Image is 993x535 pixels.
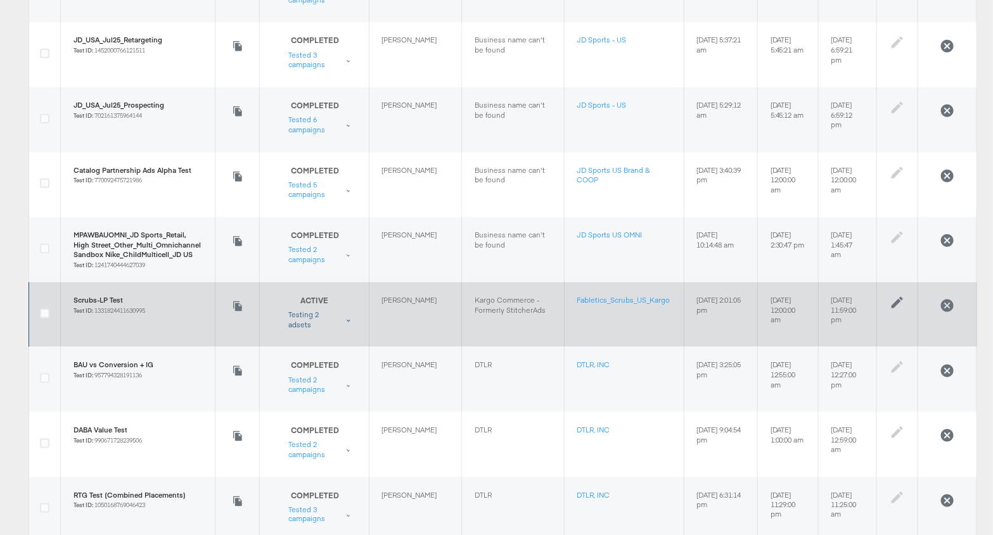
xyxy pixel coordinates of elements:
div: Tested 3 campaigns [288,50,341,70]
div: COMPLETED [291,100,339,111]
div: COMPLETED [291,490,339,501]
div: [DATE] 12:00:00 am [831,165,864,195]
strong: Test ID: [74,371,93,379]
td: [DATE] 12:00:00 am [757,153,818,218]
div: COMPLETED [291,425,339,436]
div: [DATE] 6:59:12 pm [831,100,864,130]
td: [PERSON_NAME] [369,87,461,153]
strong: Test ID: [74,46,93,54]
td: Business name can't be found [461,22,564,87]
td: [DATE] 10:14:48 am [684,217,757,282]
td: Kargo Commerce - Formerly StitcherAds [461,282,564,348]
td: [PERSON_NAME] [369,153,461,218]
small: 1452000766121511 [74,46,145,54]
a: DTLR, INC [577,360,610,369]
a: Fabletics_Scrubs_US_Kargo [577,295,670,305]
strong: Test ID: [74,176,93,184]
td: [DATE] 2:01:05 pm [684,282,757,348]
small: 702161375964144 [74,111,142,120]
td: [DATE] 5:37:21 am [684,22,757,87]
div: Tested 6 campaigns [288,115,341,134]
small: 1050168769046423 [74,501,145,509]
strong: Test ID: [74,261,93,269]
td: [DATE] 1:00:00 am [757,412,818,477]
div: Tested 2 campaigns [288,244,341,264]
div: Tested 2 campaigns [288,375,341,394]
span: JD_USA_Jul25_Prospecting [74,100,164,110]
td: [PERSON_NAME] [369,217,461,282]
a: JD Sports US Brand & COOP [577,165,650,185]
small: 957794328191136 [74,371,142,379]
strong: Test ID: [74,501,93,509]
strong: Test ID: [74,306,93,315]
small: 770092475721986 [74,176,142,184]
a: JD Sports - US [577,100,627,110]
div: [DATE] 11:59:00 pm [831,295,864,325]
div: [DATE] 1:45:47 am [831,230,864,260]
small: 990671728239506 [74,436,142,444]
div: COMPLETED [291,230,339,241]
small: 1331824411630995 [74,306,145,315]
td: [DATE] 5:45:21 am [757,22,818,87]
td: [PERSON_NAME] [369,347,461,412]
span: Scrubs-LP Test [74,295,145,305]
strong: Test ID: [74,436,93,444]
div: [DATE] 12:27:00 pm [831,360,864,389]
strong: Test ID: [74,111,93,120]
span: Catalog Partnership Ads Alpha Test [74,165,191,175]
div: Tested 3 campaigns [288,505,341,524]
div: Testing 2 adsets [288,310,340,329]
td: Business name can't be found [461,217,564,282]
td: [DATE] 5:45:12 am [757,87,818,153]
td: [PERSON_NAME] [369,22,461,87]
td: Business name can't be found [461,153,564,218]
span: BAU vs Conversion + IG [74,360,153,370]
div: COMPLETED [291,35,339,46]
span: DABA Value Test [74,425,142,435]
td: [DATE] 9:04:54 pm [684,412,757,477]
td: [PERSON_NAME] [369,412,461,477]
div: [DATE] 6:59:21 pm [831,35,864,65]
a: JD Sports US OMNI [577,230,643,239]
td: Business name can't be found [461,87,564,153]
div: [DATE] 11:25:00 am [831,490,864,520]
td: [DATE] 12:55:00 am [757,347,818,412]
div: Tested 2 campaigns [288,439,341,459]
div: ACTIVE [301,295,329,306]
td: DTLR [461,347,564,412]
div: [DATE] 12:59:00 am [831,425,864,455]
a: JD Sports - US [577,35,627,44]
span: JD_USA_Jul25_Retargeting [74,35,162,45]
span: RTG Test (Combined Placements) [74,490,186,500]
td: [DATE] 5:29:12 am [684,87,757,153]
a: DTLR, INC [577,425,610,434]
td: [DATE] 2:30:47 pm [757,217,818,282]
td: [DATE] 3:40:39 pm [684,153,757,218]
small: 1241740444627039 [74,261,145,269]
a: DTLR, INC [577,490,610,500]
div: COMPLETED [291,165,339,176]
span: MPAWBAUOMNI_JD Sports_Retail, High Street_Other_Multi_Omnichannel Sandbox Nike_ChildMulticell_JD US [74,230,202,260]
div: COMPLETED [291,360,339,370]
div: Tested 5 campaigns [288,180,341,199]
td: [DATE] 3:25:05 pm [684,347,757,412]
td: [DATE] 12:00:00 am [757,282,818,348]
td: [PERSON_NAME] [369,282,461,348]
td: DTLR [461,412,564,477]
